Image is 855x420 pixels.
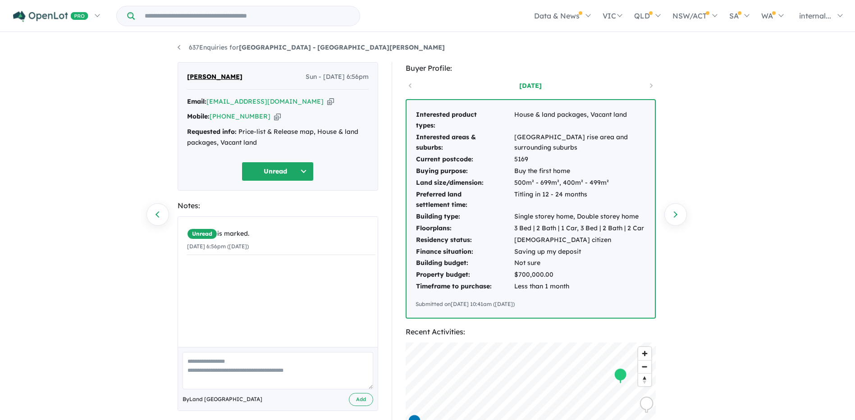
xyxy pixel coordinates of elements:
strong: Requested info: [187,128,237,136]
td: Not sure [514,257,646,269]
span: internal... [799,11,831,20]
button: Reset bearing to north [638,373,651,386]
a: [PHONE_NUMBER] [210,112,270,120]
td: Saving up my deposit [514,246,646,258]
td: Single storey home, Double storey home [514,211,646,223]
td: Titling in 12 - 24 months [514,189,646,211]
span: By Land [GEOGRAPHIC_DATA] [183,395,262,404]
td: Interested areas & suburbs: [416,132,514,154]
td: Interested product types: [416,109,514,132]
div: Submitted on [DATE] 10:41am ([DATE]) [416,300,646,309]
td: [GEOGRAPHIC_DATA] rise area and surrounding suburbs [514,132,646,154]
img: Openlot PRO Logo White [13,11,88,22]
small: [DATE] 6:56pm ([DATE]) [187,243,249,250]
input: Try estate name, suburb, builder or developer [137,6,358,26]
nav: breadcrumb [178,42,678,53]
td: 500m² - 699m², 400m² - 499m² [514,177,646,189]
strong: [GEOGRAPHIC_DATA] - [GEOGRAPHIC_DATA][PERSON_NAME] [239,43,445,51]
strong: Mobile: [187,112,210,120]
td: Land size/dimension: [416,177,514,189]
td: House & land packages, Vacant land [514,109,646,132]
td: Buy the first home [514,165,646,177]
td: [DEMOGRAPHIC_DATA] citizen [514,234,646,246]
td: Building budget: [416,257,514,269]
button: Zoom out [638,360,651,373]
td: Timeframe to purchase: [416,281,514,292]
a: 637Enquiries for[GEOGRAPHIC_DATA] - [GEOGRAPHIC_DATA][PERSON_NAME] [178,43,445,51]
div: is marked. [187,228,375,239]
td: Residency status: [416,234,514,246]
td: Property budget: [416,269,514,281]
td: Buying purpose: [416,165,514,177]
td: 5169 [514,154,646,165]
td: Floorplans: [416,223,514,234]
td: Building type: [416,211,514,223]
td: 3 Bed | 2 Bath | 1 Car, 3 Bed | 2 Bath | 2 Car [514,223,646,234]
div: Map marker [613,367,627,384]
span: Sun - [DATE] 6:56pm [306,72,369,82]
td: $700,000.00 [514,269,646,281]
a: [DATE] [492,81,569,90]
div: Notes: [178,200,378,212]
strong: Email: [187,97,206,105]
td: Less than 1 month [514,281,646,292]
span: Unread [187,228,217,239]
td: Finance situation: [416,246,514,258]
div: Buyer Profile: [406,62,656,74]
button: Add [349,393,373,406]
td: Preferred land settlement time: [416,189,514,211]
div: Map marker [640,396,653,413]
button: Copy [274,112,281,121]
a: [EMAIL_ADDRESS][DOMAIN_NAME] [206,97,324,105]
button: Unread [242,162,314,181]
button: Copy [327,97,334,106]
td: Current postcode: [416,154,514,165]
span: [PERSON_NAME] [187,72,242,82]
div: Price-list & Release map, House & land packages, Vacant land [187,127,369,148]
button: Zoom in [638,347,651,360]
div: Recent Activities: [406,326,656,338]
